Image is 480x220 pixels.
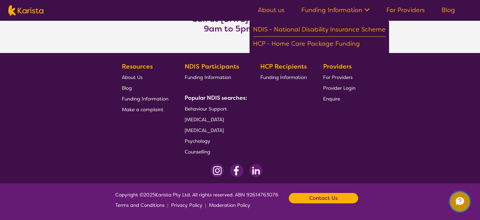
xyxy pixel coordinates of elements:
[122,93,168,104] a: Funding Information
[167,200,168,210] p: |
[185,138,210,144] span: Psychology
[258,6,285,14] a: About us
[260,72,307,82] a: Funding Information
[323,93,355,104] a: Enquire
[122,106,163,113] span: Make a complaint
[185,72,244,82] a: Funding Information
[323,62,352,71] b: Providers
[115,190,278,210] span: Copyright © 2025 Karista Pty Ltd. All rights reserved. ABN 92614763076
[253,38,386,51] div: HCP - Home Care Package Funding
[260,74,307,80] span: Funding Information
[185,106,227,112] span: Behaviour Support
[122,96,168,102] span: Funding Information
[209,200,250,210] a: Moderation Policy
[323,72,355,82] a: For Providers
[185,149,210,155] span: Counselling
[122,74,143,80] span: About Us
[185,146,244,157] a: Counselling
[450,192,470,211] button: Channel Menu
[323,85,355,91] span: Provider Login
[171,200,202,210] a: Privacy Policy
[253,24,386,37] div: NDIS - National Disability Insurance Scheme
[323,74,353,80] span: For Providers
[260,62,307,71] b: HCP Recipients
[122,62,153,71] b: Resources
[209,202,250,208] span: Moderation Policy
[185,103,244,114] a: Behaviour Support
[230,164,244,177] img: Facebook
[185,125,244,135] a: [MEDICAL_DATA]
[122,85,132,91] span: Blog
[249,164,263,177] img: LinkedIn
[185,116,224,123] span: [MEDICAL_DATA]
[185,62,239,71] b: NDIS Participants
[323,82,355,93] a: Provider Login
[8,5,43,16] img: Karista logo
[192,14,289,34] h3: Call us [DATE] to [DATE] 9am to 5pm AEST
[211,164,224,177] img: Instagram
[122,104,168,115] a: Make a complaint
[185,74,231,80] span: Funding Information
[171,202,202,208] span: Privacy Policy
[185,94,247,102] b: Popular NDIS searches:
[309,193,338,203] b: Contact Us
[115,200,165,210] a: Terms and Conditions
[185,135,244,146] a: Psychology
[122,82,168,93] a: Blog
[185,114,244,125] a: [MEDICAL_DATA]
[115,202,165,208] span: Terms and Conditions
[386,6,425,14] a: For Providers
[323,96,340,102] span: Enquire
[185,127,224,133] span: [MEDICAL_DATA]
[301,6,370,14] a: Funding Information
[441,6,455,14] a: Blog
[205,200,206,210] p: |
[122,72,168,82] a: About Us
